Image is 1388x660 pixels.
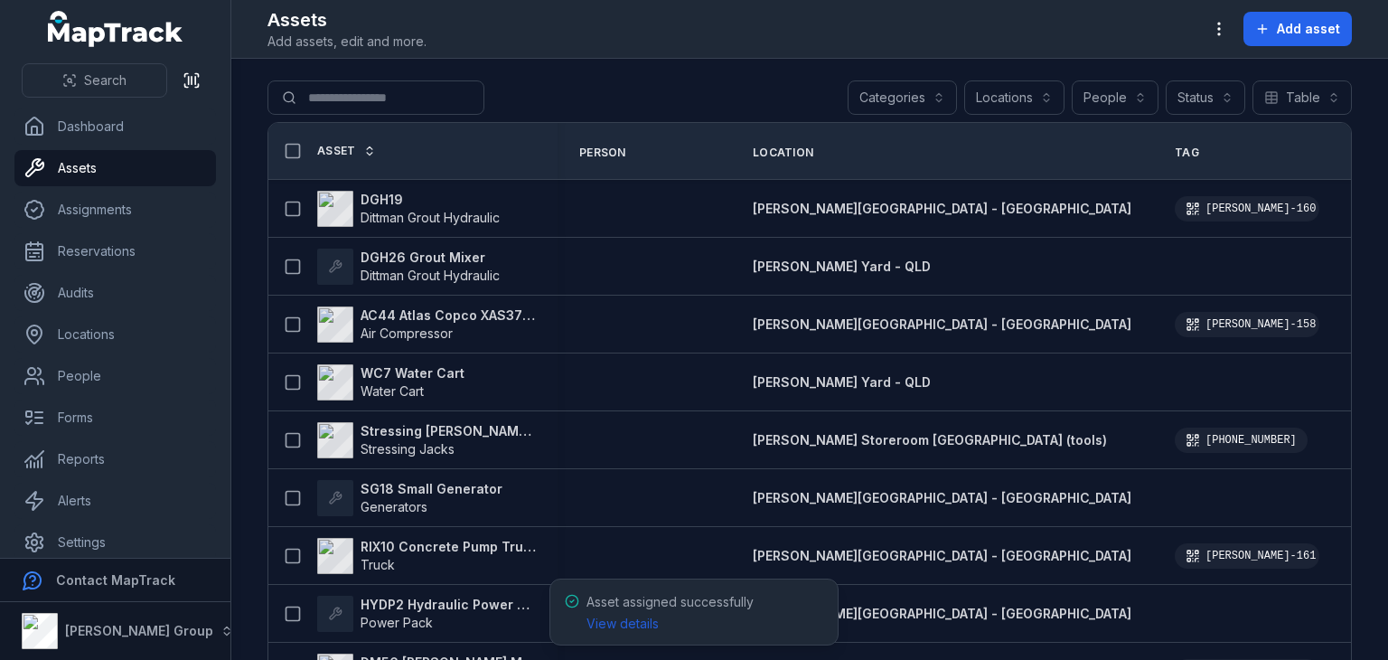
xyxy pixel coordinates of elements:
[14,524,216,561] a: Settings
[65,623,213,638] strong: [PERSON_NAME] Group
[1175,428,1308,453] div: [PHONE_NUMBER]
[579,146,626,160] span: Person
[361,615,433,630] span: Power Pack
[14,275,216,311] a: Audits
[317,144,356,158] span: Asset
[753,316,1131,334] a: [PERSON_NAME][GEOGRAPHIC_DATA] - [GEOGRAPHIC_DATA]
[14,441,216,477] a: Reports
[1175,196,1319,222] div: [PERSON_NAME]-160
[753,200,1131,218] a: [PERSON_NAME][GEOGRAPHIC_DATA] - [GEOGRAPHIC_DATA]
[84,71,127,90] span: Search
[361,249,500,267] strong: DGH26 Grout Mixer
[361,422,536,440] strong: Stressing [PERSON_NAME] 26-150t
[317,596,536,632] a: HYDP2 Hydraulic Power PackPower Pack
[48,11,183,47] a: MapTrack
[848,80,957,115] button: Categories
[586,594,754,631] span: Asset assigned successfully
[317,191,500,227] a: DGH19Dittman Grout Hydraulic
[1243,12,1352,46] button: Add asset
[361,557,395,572] span: Truck
[753,146,813,160] span: Location
[361,441,455,457] span: Stressing Jacks
[14,400,216,436] a: Forms
[317,364,464,401] a: WC7 Water CartWater Cart
[361,480,502,498] strong: SG18 Small Generator
[753,432,1107,448] span: [PERSON_NAME] Storeroom [GEOGRAPHIC_DATA] (tools)
[361,268,500,283] span: Dittman Grout Hydraulic
[361,383,424,399] span: Water Cart
[1175,543,1319,569] div: [PERSON_NAME]-161
[317,249,500,285] a: DGH26 Grout MixerDittman Grout Hydraulic
[267,33,427,51] span: Add assets, edit and more.
[753,373,931,391] a: [PERSON_NAME] Yard - QLD
[361,596,536,614] strong: HYDP2 Hydraulic Power Pack
[14,316,216,353] a: Locations
[753,316,1131,332] span: [PERSON_NAME][GEOGRAPHIC_DATA] - [GEOGRAPHIC_DATA]
[14,358,216,394] a: People
[317,538,536,574] a: RIX10 Concrete Pump TruckTruck
[1175,146,1199,160] span: Tag
[753,547,1131,565] a: [PERSON_NAME][GEOGRAPHIC_DATA] - [GEOGRAPHIC_DATA]
[267,7,427,33] h2: Assets
[753,605,1131,623] a: [PERSON_NAME][GEOGRAPHIC_DATA] - [GEOGRAPHIC_DATA]
[361,306,536,325] strong: AC44 Atlas Copco XAS375TA
[1072,80,1158,115] button: People
[14,233,216,269] a: Reservations
[753,606,1131,621] span: [PERSON_NAME][GEOGRAPHIC_DATA] - [GEOGRAPHIC_DATA]
[753,374,931,390] span: [PERSON_NAME] Yard - QLD
[361,364,464,382] strong: WC7 Water Cart
[14,192,216,228] a: Assignments
[1175,312,1319,337] div: [PERSON_NAME]-158
[14,483,216,519] a: Alerts
[361,325,453,341] span: Air Compressor
[753,548,1131,563] span: [PERSON_NAME][GEOGRAPHIC_DATA] - [GEOGRAPHIC_DATA]
[1166,80,1245,115] button: Status
[753,489,1131,507] a: [PERSON_NAME][GEOGRAPHIC_DATA] - [GEOGRAPHIC_DATA]
[361,499,427,514] span: Generators
[361,210,500,225] span: Dittman Grout Hydraulic
[753,490,1131,505] span: [PERSON_NAME][GEOGRAPHIC_DATA] - [GEOGRAPHIC_DATA]
[753,259,931,274] span: [PERSON_NAME] Yard - QLD
[317,480,502,516] a: SG18 Small GeneratorGenerators
[56,572,175,588] strong: Contact MapTrack
[753,201,1131,216] span: [PERSON_NAME][GEOGRAPHIC_DATA] - [GEOGRAPHIC_DATA]
[361,191,500,209] strong: DGH19
[14,108,216,145] a: Dashboard
[14,150,216,186] a: Assets
[753,258,931,276] a: [PERSON_NAME] Yard - QLD
[1277,20,1340,38] span: Add asset
[753,431,1107,449] a: [PERSON_NAME] Storeroom [GEOGRAPHIC_DATA] (tools)
[22,63,167,98] button: Search
[317,144,376,158] a: Asset
[964,80,1064,115] button: Locations
[586,615,659,633] a: View details
[361,538,536,556] strong: RIX10 Concrete Pump Truck
[1252,80,1352,115] button: Table
[317,306,536,343] a: AC44 Atlas Copco XAS375TAAir Compressor
[317,422,536,458] a: Stressing [PERSON_NAME] 26-150tStressing Jacks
